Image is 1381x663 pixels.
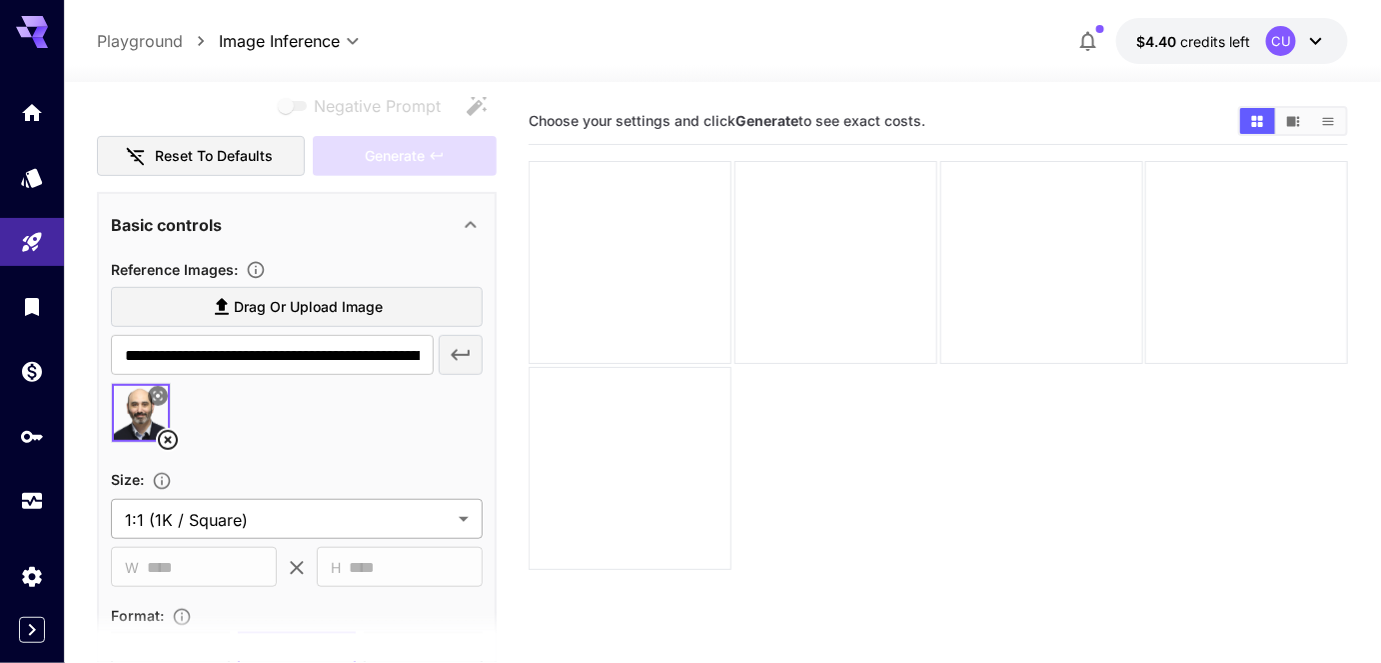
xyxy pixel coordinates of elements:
span: Size : [111,471,144,488]
button: Reset to defaults [97,136,305,177]
span: H [331,556,341,579]
div: CU [1266,26,1296,56]
div: Settings [20,564,44,589]
span: credits left [1180,33,1250,50]
button: Adjust the dimensions of the generated image by specifying its width and height in pixels, or sel... [144,471,180,491]
div: Home [20,100,44,125]
a: Playground [97,29,183,53]
label: Drag or upload image [111,287,483,328]
button: Choose the file format for the output image. [164,607,200,627]
button: Upload a reference image to guide the result. This is needed for Image-to-Image or Inpainting. Su... [238,260,274,280]
div: Usage [20,489,44,514]
span: Negative Prompt [314,94,441,118]
span: Drag or upload image [234,295,383,320]
span: Format : [111,607,164,624]
div: Playground [20,230,44,255]
b: Generate [735,112,798,129]
button: Expand sidebar [19,617,45,643]
span: Image Inference [219,29,340,53]
span: Reference Images : [111,261,238,278]
button: Show media in video view [1276,108,1311,134]
div: Wallet [20,359,44,384]
div: Basic controls [111,201,483,249]
span: W [125,556,139,579]
div: Show media in grid viewShow media in video viewShow media in list view [1238,106,1348,136]
span: 1:1 (1K / Square) [125,508,451,532]
button: Show media in list view [1311,108,1346,134]
button: Show media in grid view [1240,108,1275,134]
p: Basic controls [111,213,222,237]
div: $4.40401 [1136,31,1250,52]
span: $4.40 [1136,33,1180,50]
div: API Keys [20,424,44,449]
button: $4.40401CU [1116,18,1348,64]
span: Choose your settings and click to see exact costs. [529,112,925,129]
span: Negative prompts are not compatible with the selected model. [274,93,457,118]
div: Models [20,165,44,190]
nav: breadcrumb [97,29,219,53]
div: Library [20,294,44,319]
